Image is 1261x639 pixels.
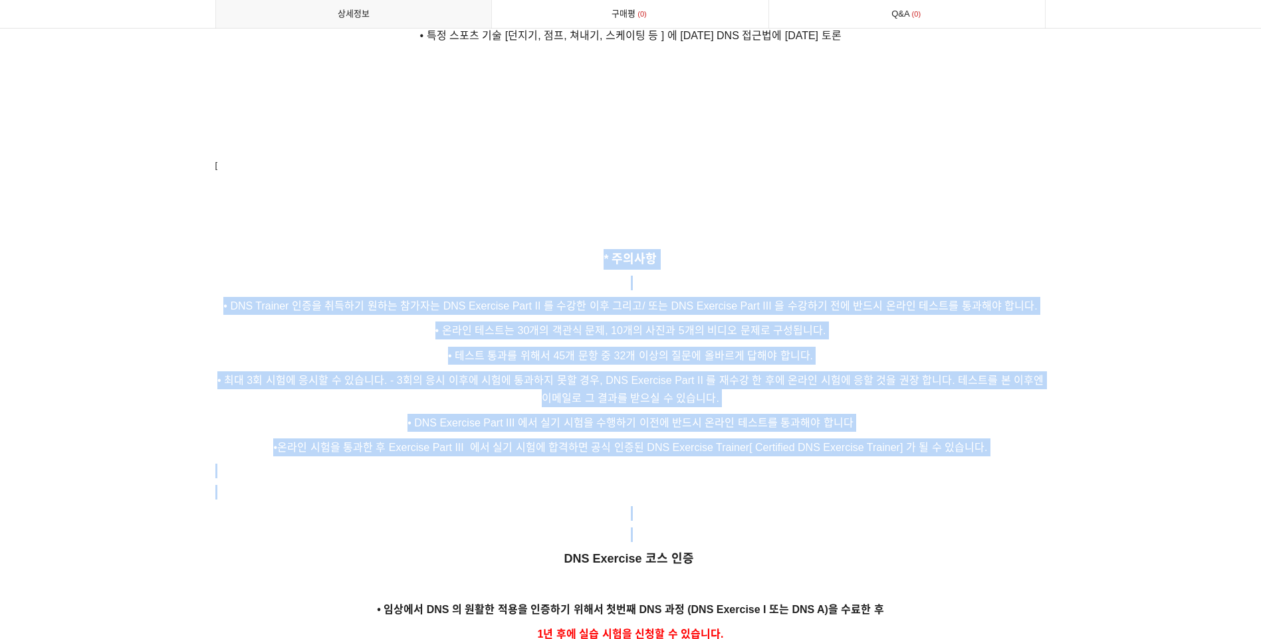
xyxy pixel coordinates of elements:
[217,375,1044,404] span: • 최대 3회 시험에 응시할 수 있습니다. - 3회의 응시 이후에 시험에 통과하지 못할 경우, DNS Exercise Part II 를 재수강 한 후에 온라인 시험에 응할 것...
[273,442,987,453] span: •온라인 시험을 통과한 후 Exercise Part III 에서 실기 시험에 합격하면 공식 인증된 DNS Exercise Trainer[ Certified DNS Exerci...
[377,604,884,615] span: • 임상에서 DNS 의 원활한 적용을 인증하기 위해서 첫번째 DNS 과정 (DNS Exercise I 또는 DNS A)을 수료한 후
[564,552,693,565] strong: DNS Exercise 코스 인증
[215,158,1046,173] p: [
[910,7,923,21] span: 0
[435,325,826,336] span: • 온라인 테스트는 30개의 객관식 문제, 10개의 사진과 5개의 비디오 문제로 구성됩니다.
[419,30,841,41] span: • 특정 스포츠 기술 [던지기, 점프, 쳐내기, 스케이팅 등 ] 에 [DATE] DNS 접근법에 [DATE] 토론
[407,417,854,428] span: • DNS Exercise Part III 에서 실기 시험을 수행하기 이전에 반드시 온라인 테스트를 통과해야 합니다
[223,300,1037,312] span: • DNS Trainer 인증을 취득하기 원하는 참가자는 DNS Exercise Part II 를 수강한 이후 그리고/ 또는 DNS Exercise Part III 을 수강하...
[635,7,649,21] span: 0
[448,350,813,361] span: • 테스트 통과를 위해서 45개 문항 중 32개 이상의 질문에 올바르게 답해야 합니다.
[604,252,657,266] span: * 주의사항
